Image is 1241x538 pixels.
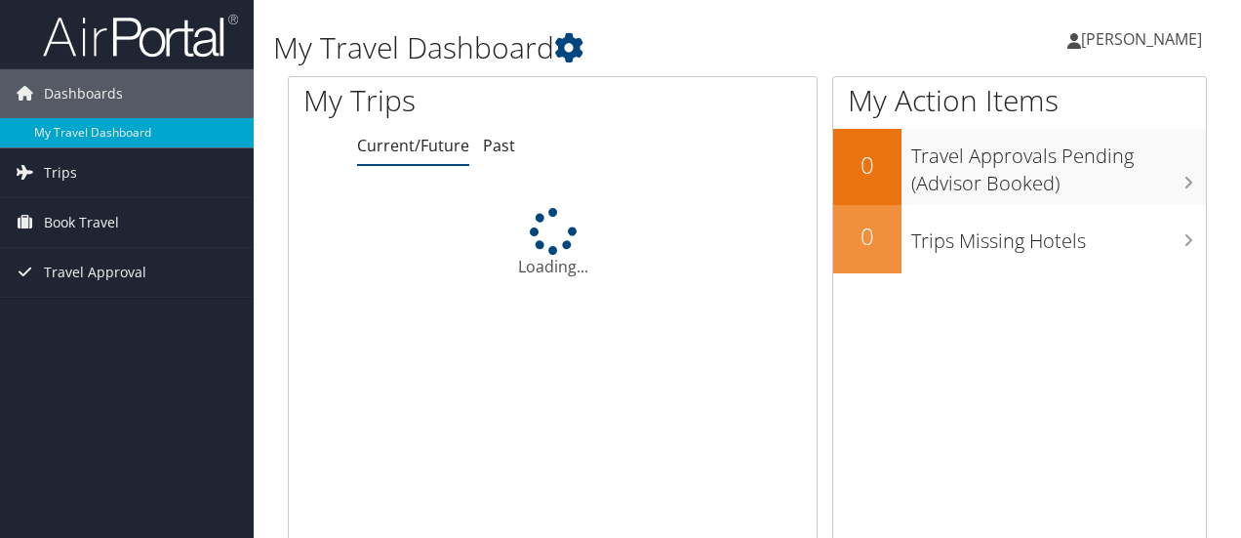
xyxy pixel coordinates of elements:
[289,208,817,278] div: Loading...
[273,27,905,68] h1: My Travel Dashboard
[44,148,77,197] span: Trips
[1081,28,1202,50] span: [PERSON_NAME]
[44,69,123,118] span: Dashboards
[483,135,515,156] a: Past
[833,205,1206,273] a: 0Trips Missing Hotels
[911,133,1206,197] h3: Travel Approvals Pending (Advisor Booked)
[303,80,582,121] h1: My Trips
[911,218,1206,255] h3: Trips Missing Hotels
[357,135,469,156] a: Current/Future
[44,198,119,247] span: Book Travel
[833,220,901,253] h2: 0
[43,13,238,59] img: airportal-logo.png
[833,80,1206,121] h1: My Action Items
[833,148,901,182] h2: 0
[44,248,146,297] span: Travel Approval
[833,129,1206,204] a: 0Travel Approvals Pending (Advisor Booked)
[1067,10,1221,68] a: [PERSON_NAME]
